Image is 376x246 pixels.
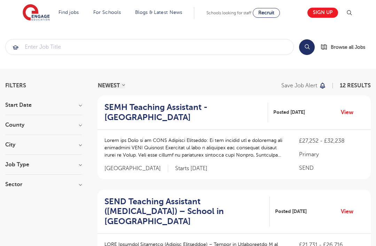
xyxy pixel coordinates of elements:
[104,197,270,227] a: SEND Teaching Assistant ([MEDICAL_DATA]) – School in [GEOGRAPHIC_DATA]
[299,39,315,55] button: Search
[104,165,168,172] span: [GEOGRAPHIC_DATA]
[273,109,305,116] span: Posted [DATE]
[5,122,82,128] h3: County
[104,102,268,122] a: SEMH Teaching Assistant - [GEOGRAPHIC_DATA]
[258,10,274,15] span: Recruit
[341,207,359,216] a: View
[93,10,121,15] a: For Schools
[23,4,50,22] img: Engage Education
[320,43,371,51] a: Browse all Jobs
[58,10,79,15] a: Find jobs
[341,108,359,117] a: View
[281,83,326,88] button: Save job alert
[5,142,82,148] h3: City
[104,137,285,159] p: Lorem ips Dolo si am CONS Adipisci Elitseddo: Ei tem incidid utl e doloremag ali enimadmini VENI ...
[6,39,293,55] input: Submit
[307,8,338,18] a: Sign up
[340,82,371,89] span: 12 RESULTS
[281,83,317,88] p: Save job alert
[135,10,182,15] a: Blogs & Latest News
[299,137,364,145] p: £27,252 - £32,238
[331,43,365,51] span: Browse all Jobs
[275,208,307,215] span: Posted [DATE]
[5,102,82,108] h3: Start Date
[299,150,364,159] p: Primary
[175,165,207,172] p: Starts [DATE]
[206,10,251,15] span: Schools looking for staff
[5,39,294,55] div: Submit
[104,197,264,227] h2: SEND Teaching Assistant ([MEDICAL_DATA]) – School in [GEOGRAPHIC_DATA]
[253,8,280,18] a: Recruit
[5,162,82,167] h3: Job Type
[299,164,364,172] p: SEND
[5,83,26,88] span: Filters
[104,102,263,122] h2: SEMH Teaching Assistant - [GEOGRAPHIC_DATA]
[5,182,82,187] h3: Sector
